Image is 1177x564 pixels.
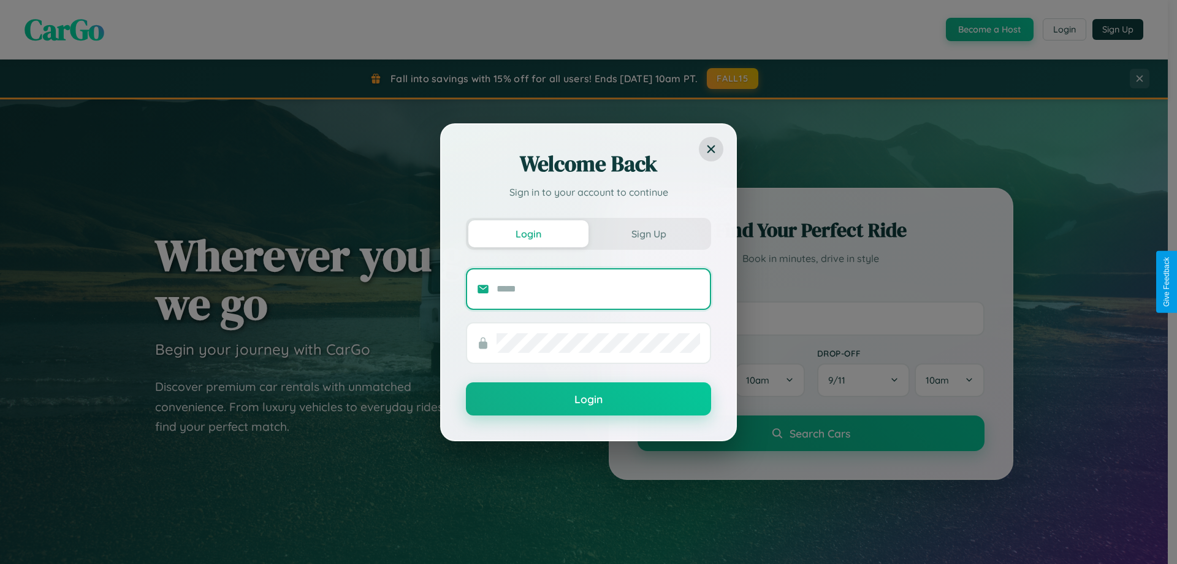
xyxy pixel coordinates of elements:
[466,149,711,179] h2: Welcome Back
[588,220,709,247] button: Sign Up
[466,382,711,415] button: Login
[1162,257,1171,307] div: Give Feedback
[468,220,588,247] button: Login
[466,185,711,199] p: Sign in to your account to continue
